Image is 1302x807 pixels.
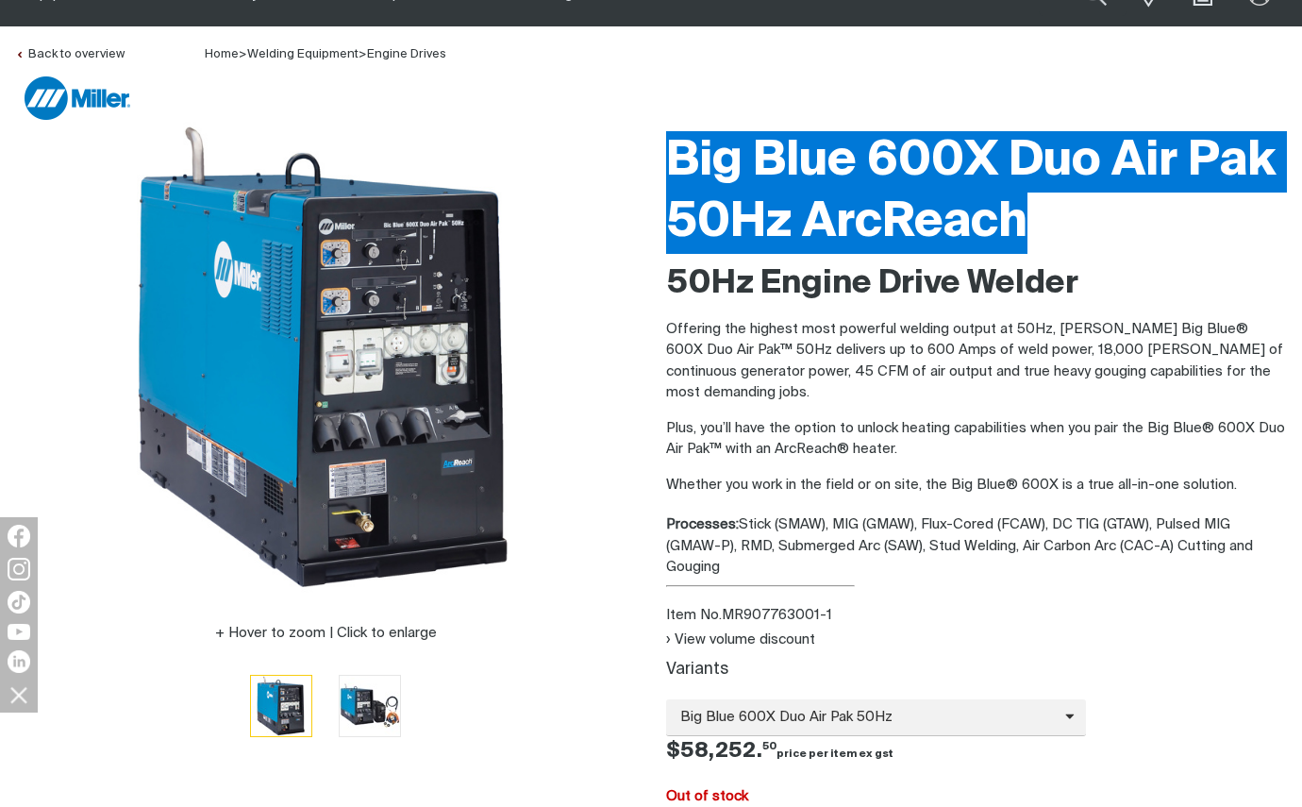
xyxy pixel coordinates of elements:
img: hide socials [3,679,35,711]
a: Home [205,48,239,60]
div: Price [651,736,1302,767]
span: > [239,48,247,60]
a: Welding Equipment [247,48,359,60]
button: Go to slide 2 [339,675,401,737]
span: $58,252. [666,741,893,762]
img: Big Blue 600X Duo Air Pak 50Hz ArcReach [340,676,400,736]
img: TikTok [8,591,30,614]
p: Whether you work in the field or on site, the Big Blue® 600X is a true all-in-one solution. [666,475,1287,496]
h1: Big Blue 600X Duo Air Pak 50Hz ArcReach [666,131,1287,254]
img: Facebook [8,525,30,547]
strong: Processes: [666,517,739,531]
a: Engine Drives [367,48,446,60]
img: Instagram [8,558,30,580]
span: Out of stock [666,789,748,803]
button: Hover to zoom | Click to enlarge [204,622,448,645]
img: LinkedIn [8,650,30,673]
span: > [359,48,367,60]
img: YouTube [8,624,30,640]
label: Variants [666,662,728,678]
p: Offering the highest most powerful welding output at 50Hz, [PERSON_NAME] Big Blue® 600X Duo Air P... [666,319,1287,404]
img: Big Blue 600X Duo Air Pak 50Hz ArcReach [251,676,311,736]
span: Big Blue 600X Duo Air Pak 50Hz [666,707,1065,729]
div: Stick (SMAW), MIG (GMAW), Flux-Cored (FCAW), DC TIG (GTAW), Pulsed MIG (GMAW-P), RMD, Submerged A... [666,514,1287,579]
img: Big Blue 600X Duo Air Pak 50Hz ArcReach [90,122,561,594]
h2: 50Hz Engine Drive Welder [666,263,1287,305]
button: View volume discount [666,631,815,647]
sup: 50 [762,741,776,751]
a: Back to overview [15,48,125,60]
button: Go to slide 1 [250,675,312,737]
p: Plus, you’ll have the option to unlock heating capabilities when you pair the Big Blue® 600X Duo ... [666,418,1287,461]
div: Item No. MR907763001-1 [666,605,1287,627]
